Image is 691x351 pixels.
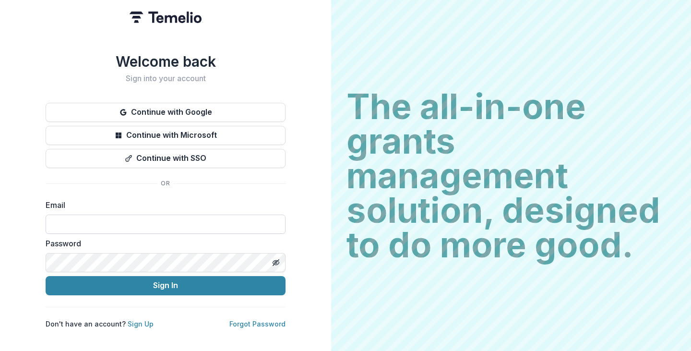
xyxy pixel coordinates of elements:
h2: Sign into your account [46,74,286,83]
button: Continue with Microsoft [46,126,286,145]
button: Continue with Google [46,103,286,122]
h1: Welcome back [46,53,286,70]
button: Sign In [46,276,286,295]
a: Sign Up [128,320,154,328]
label: Password [46,238,280,249]
a: Forgot Password [229,320,286,328]
button: Continue with SSO [46,149,286,168]
img: Temelio [130,12,202,23]
label: Email [46,199,280,211]
button: Toggle password visibility [268,255,284,270]
p: Don't have an account? [46,319,154,329]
